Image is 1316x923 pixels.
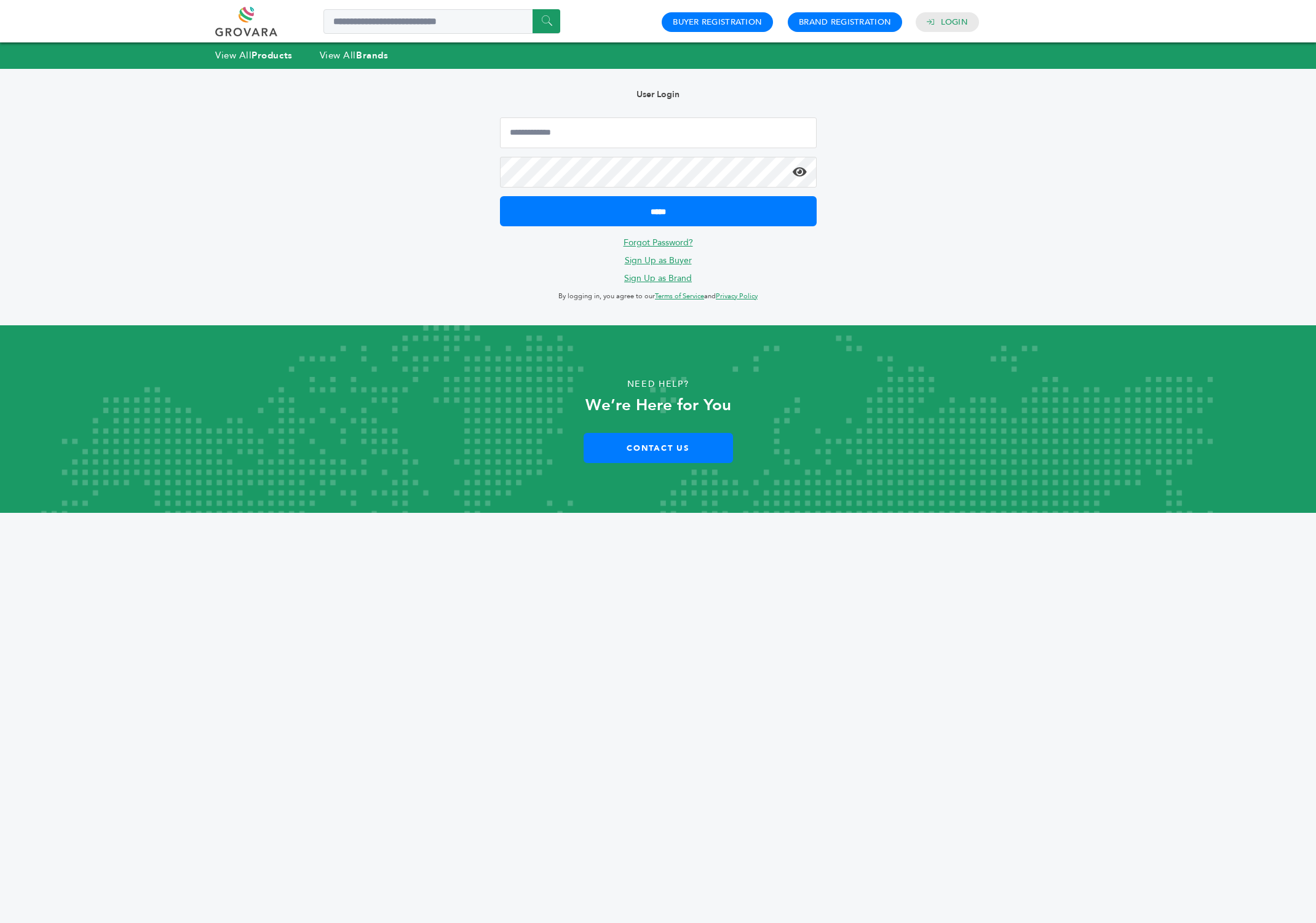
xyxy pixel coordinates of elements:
[252,49,292,61] strong: Products
[673,17,762,28] a: Buyer Registration
[323,9,560,34] input: Search a product or brand...
[584,433,733,463] a: Contact Us
[799,17,891,28] a: Brand Registration
[624,237,693,248] a: Forgot Password?
[356,49,388,61] strong: Brands
[625,255,692,266] a: Sign Up as Buyer
[500,157,817,188] input: Password
[66,375,1250,394] p: Need Help?
[716,291,758,301] a: Privacy Policy
[320,49,389,61] a: View AllBrands
[500,117,817,148] input: Email Address
[215,49,293,61] a: View AllProducts
[500,289,817,304] p: By logging in, you agree to our and
[636,89,680,100] b: User Login
[624,272,692,284] a: Sign Up as Brand
[585,394,731,416] strong: We’re Here for You
[941,17,968,28] a: Login
[655,291,704,301] a: Terms of Service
